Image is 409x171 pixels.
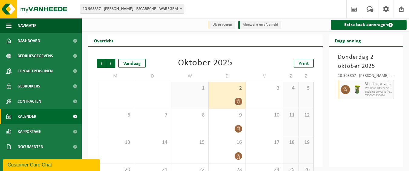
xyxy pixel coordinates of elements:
[338,53,394,71] h3: Donderdag 2 oktober 2025
[208,21,235,29] li: Uit te voeren
[294,59,314,68] a: Print
[80,5,184,14] span: 10-963857 - VIAENE KAREL - ESCABECHE - WAREGEM
[249,139,280,146] span: 17
[338,74,394,80] div: 10-963857 - [PERSON_NAME] - ESCABECHE - WAREGEM
[302,139,310,146] span: 19
[212,85,242,92] span: 2
[238,21,281,29] li: Afgewerkt en afgemeld
[137,139,168,146] span: 14
[100,112,131,119] span: 6
[18,109,36,124] span: Kalender
[137,112,168,119] span: 7
[88,35,120,46] h2: Overzicht
[3,158,101,171] iframe: chat widget
[365,82,392,87] span: Voedingsafval, bevat producten van dierlijke oorsprong, onverpakt, categorie 3
[212,139,242,146] span: 16
[299,61,309,66] span: Print
[97,71,134,82] td: M
[286,139,295,146] span: 18
[329,35,367,46] h2: Dagplanning
[302,85,310,92] span: 5
[174,85,205,92] span: 1
[286,112,295,119] span: 11
[18,33,40,48] span: Dashboard
[174,112,205,119] span: 8
[18,48,53,64] span: Bedrijfsgegevens
[18,94,41,109] span: Contracten
[18,124,41,139] span: Rapportage
[18,154,45,169] span: Product Shop
[365,94,392,97] span: T250002150684
[331,20,407,30] a: Extra taak aanvragen
[134,71,171,82] td: D
[18,79,40,94] span: Gebruikers
[249,112,280,119] span: 10
[286,85,295,92] span: 4
[118,59,146,68] div: Vandaag
[249,85,280,92] span: 3
[18,18,36,33] span: Navigatie
[97,59,106,68] span: Vorige
[174,139,205,146] span: 15
[212,112,242,119] span: 9
[299,71,314,82] td: Z
[100,139,131,146] span: 13
[365,87,392,90] span: WB-0060-HP voedingsafval, bevat producten van dierlijke oors
[246,71,283,82] td: V
[80,5,184,13] span: 10-963857 - VIAENE KAREL - ESCABECHE - WAREGEM
[106,59,115,68] span: Volgende
[283,71,299,82] td: Z
[18,64,53,79] span: Contactpersonen
[365,90,392,94] span: Lediging op vaste frequentie
[178,59,233,68] div: Oktober 2025
[18,139,43,154] span: Documenten
[302,112,310,119] span: 12
[209,71,246,82] td: D
[171,71,209,82] td: W
[353,85,362,94] img: WB-0060-HPE-GN-50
